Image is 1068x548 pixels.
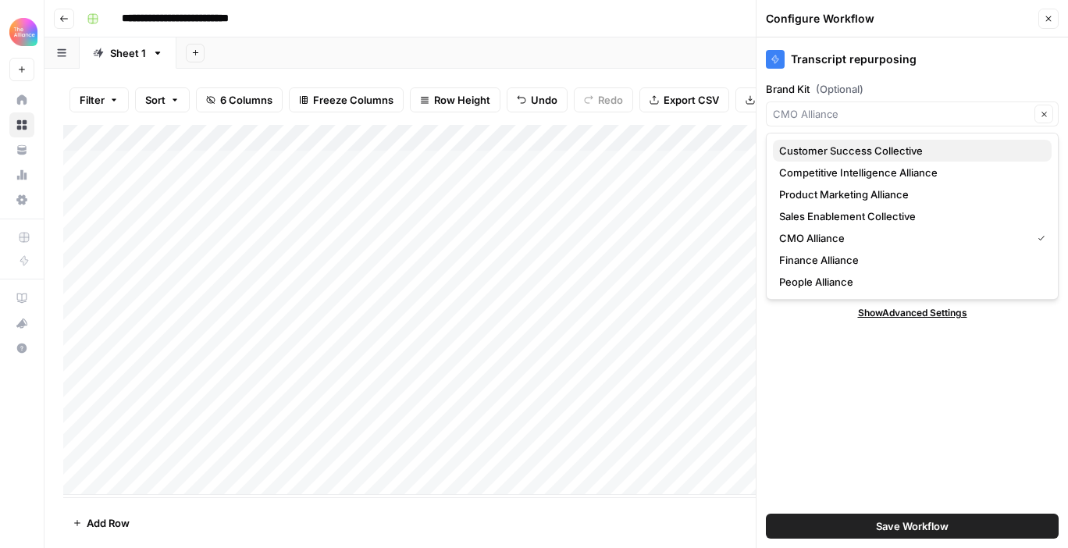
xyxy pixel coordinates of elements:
[80,92,105,108] span: Filter
[9,187,34,212] a: Settings
[9,162,34,187] a: Usage
[779,274,1039,290] span: People Alliance
[196,87,283,112] button: 6 Columns
[10,311,34,335] div: What's new?
[9,336,34,361] button: Help + Support
[9,311,34,336] button: What's new?
[766,50,1059,69] div: Transcript repurposing
[779,252,1039,268] span: Finance Alliance
[639,87,729,112] button: Export CSV
[876,518,949,534] span: Save Workflow
[766,514,1059,539] button: Save Workflow
[779,187,1039,202] span: Product Marketing Alliance
[289,87,404,112] button: Freeze Columns
[779,208,1039,224] span: Sales Enablement Collective
[664,92,719,108] span: Export CSV
[735,87,826,112] button: Import CSV
[9,286,34,311] a: AirOps Academy
[434,92,490,108] span: Row Height
[816,81,863,97] span: (Optional)
[574,87,633,112] button: Redo
[779,165,1039,180] span: Competitive Intelligence Alliance
[145,92,166,108] span: Sort
[135,87,190,112] button: Sort
[598,92,623,108] span: Redo
[9,137,34,162] a: Your Data
[9,18,37,46] img: Alliance Logo
[110,45,146,61] div: Sheet 1
[507,87,568,112] button: Undo
[80,37,176,69] a: Sheet 1
[766,81,1059,97] label: Brand Kit
[87,515,130,531] span: Add Row
[63,511,139,536] button: Add Row
[69,87,129,112] button: Filter
[779,230,1025,246] span: CMO Alliance
[9,87,34,112] a: Home
[858,306,967,320] span: Show Advanced Settings
[779,143,1039,158] span: Customer Success Collective
[9,112,34,137] a: Browse
[313,92,393,108] span: Freeze Columns
[410,87,500,112] button: Row Height
[220,92,272,108] span: 6 Columns
[773,106,1030,122] input: CMO Alliance
[531,92,557,108] span: Undo
[9,12,34,52] button: Workspace: Alliance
